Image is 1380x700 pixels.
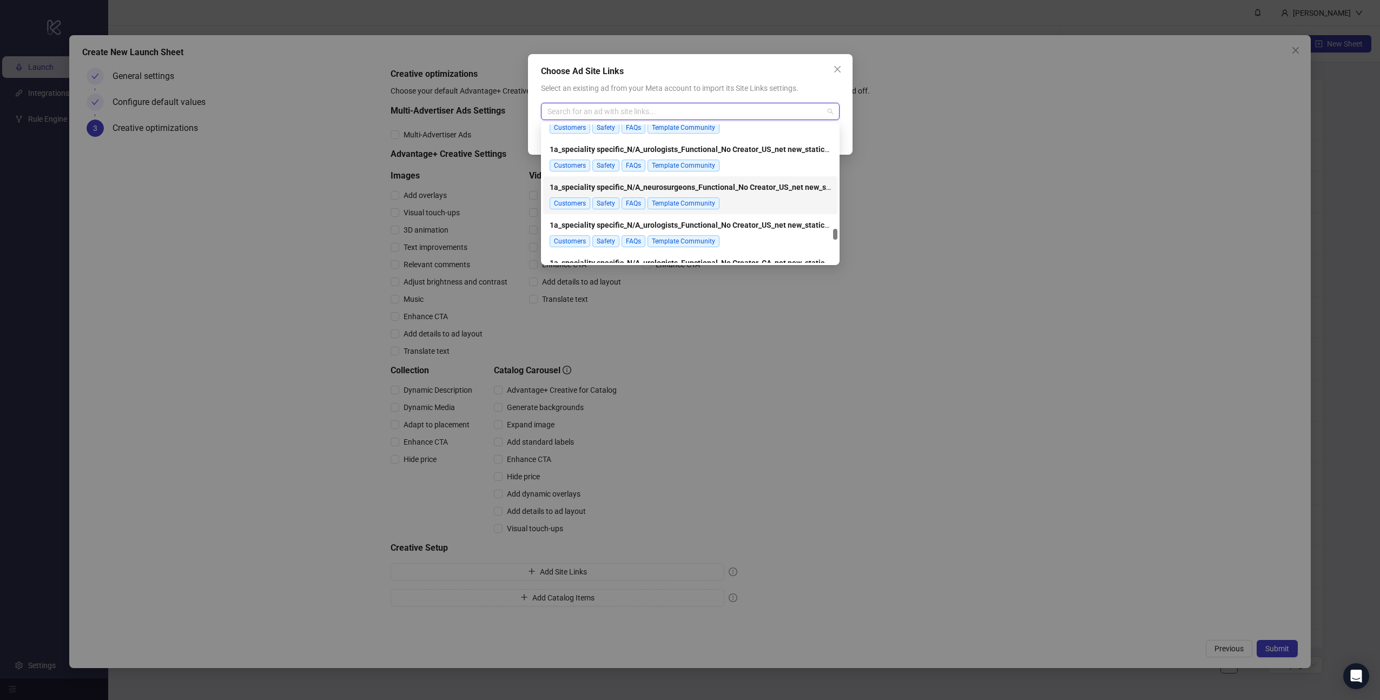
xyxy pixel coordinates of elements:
span: Customers [550,160,590,171]
span: Safety [592,235,619,247]
span: Template Community [648,122,719,134]
span: FAQs [622,197,645,209]
div: 1a_speciality specific_N/A_urologists_Functional_No Creator_US_net new_static_Home_Learn More_Rad... [543,214,837,252]
span: Template Community [648,160,719,171]
span: Safety [592,160,619,171]
span: Safety [592,197,619,209]
span: Safety [592,122,619,134]
strong: 1a_speciality specific_N/A_urologists_Functional_No Creator_US_net new_static_Home_Learn More_Rad... [550,221,948,229]
button: Close [829,61,846,78]
strong: 1a_speciality specific_N/A_neurosurgeons_Functional_No Creator_US_net new_static_Home_Learn More_... [550,183,950,191]
span: Template Community [648,197,719,209]
strong: 1a_speciality specific_N/A_urologists_Functional_No Creator_CA_net new_static_Home_Learn More_Gentu [550,259,915,267]
span: Customers [550,235,590,247]
div: 1a_speciality specific_N/A_urologists_Functional_No Creator_CA_net new_static_Home_Learn More_Gentu [543,252,837,290]
span: Customers [550,197,590,209]
span: FAQs [622,160,645,171]
span: FAQs [622,122,645,134]
div: Choose Ad Site Links [541,65,840,78]
div: 1a_speciality specific_N/A_neurosurgeons_Functional_No Creator_US_net new_static_Home_Learn More_... [543,176,837,214]
span: Template Community [648,235,719,247]
div: Open Intercom Messenger [1343,663,1369,689]
strong: 1a_speciality specific_N/A_urologists_Functional_No Creator_US_net new_static_Home_Learn More_Gentu [550,145,915,154]
span: Customers [550,122,590,134]
span: FAQs [622,235,645,247]
div: 1a_speciality specific_N/A_urologists_Functional_No Creator_US_net new_static_Home_Learn More_Gentu [543,138,837,176]
span: Select an existing ad from your Meta account to import its Site Links settings. [541,84,798,93]
span: close [833,65,842,74]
